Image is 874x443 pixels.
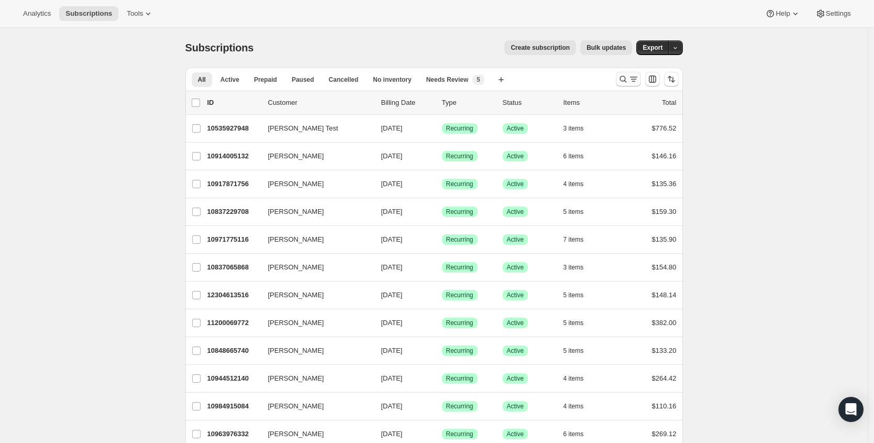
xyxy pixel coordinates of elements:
[207,316,677,330] div: 11200069772[PERSON_NAME][DATE]SuccessRecurringSuccessActive5 items$382.00
[652,208,677,215] span: $159.30
[207,98,677,108] div: IDCustomerBilling DateTypeStatusItemsTotal
[373,75,411,84] span: No inventory
[563,235,584,244] span: 7 items
[262,176,367,192] button: [PERSON_NAME]
[652,430,677,438] span: $269.12
[643,44,662,52] span: Export
[563,371,595,386] button: 4 items
[563,208,584,216] span: 5 items
[268,373,324,384] span: [PERSON_NAME]
[207,151,260,161] p: 10914005132
[207,149,677,164] div: 10914005132[PERSON_NAME][DATE]SuccessRecurringSuccessActive6 items$146.16
[563,399,595,414] button: 4 items
[563,152,584,160] span: 6 items
[220,75,239,84] span: Active
[207,98,260,108] p: ID
[503,98,555,108] p: Status
[759,6,806,21] button: Help
[207,177,677,191] div: 10917871756[PERSON_NAME][DATE]SuccessRecurringSuccessActive4 items$135.36
[381,291,403,299] span: [DATE]
[507,124,524,133] span: Active
[59,6,118,21] button: Subscriptions
[507,263,524,272] span: Active
[446,180,473,188] span: Recurring
[446,319,473,327] span: Recurring
[563,402,584,410] span: 4 items
[446,235,473,244] span: Recurring
[652,347,677,354] span: $133.20
[652,152,677,160] span: $146.16
[381,374,403,382] span: [DATE]
[207,401,260,412] p: 10984915084
[292,75,314,84] span: Paused
[446,208,473,216] span: Recurring
[563,232,595,247] button: 7 items
[507,235,524,244] span: Active
[268,207,324,217] span: [PERSON_NAME]
[652,124,677,132] span: $776.52
[207,343,677,358] div: 10848665740[PERSON_NAME][DATE]SuccessRecurringSuccessActive5 items$133.20
[652,263,677,271] span: $154.80
[507,402,524,410] span: Active
[507,152,524,160] span: Active
[268,401,324,412] span: [PERSON_NAME]
[652,235,677,243] span: $135.90
[563,177,595,191] button: 4 items
[587,44,626,52] span: Bulk updates
[563,319,584,327] span: 5 items
[262,426,367,442] button: [PERSON_NAME]
[477,75,480,84] span: 5
[664,72,679,87] button: Sort the results
[381,235,403,243] span: [DATE]
[207,260,677,275] div: 10837065868[PERSON_NAME][DATE]SuccessRecurringSuccessActive3 items$154.80
[563,343,595,358] button: 5 items
[446,374,473,383] span: Recurring
[268,262,324,273] span: [PERSON_NAME]
[268,345,324,356] span: [PERSON_NAME]
[507,319,524,327] span: Active
[262,203,367,220] button: [PERSON_NAME]
[207,371,677,386] div: 10944512140[PERSON_NAME][DATE]SuccessRecurringSuccessActive4 items$264.42
[268,429,324,439] span: [PERSON_NAME]
[268,98,373,108] p: Customer
[262,287,367,304] button: [PERSON_NAME]
[207,204,677,219] div: 10837229708[PERSON_NAME][DATE]SuccessRecurringSuccessActive5 items$159.30
[580,40,632,55] button: Bulk updates
[776,9,790,18] span: Help
[207,429,260,439] p: 10963976332
[616,72,641,87] button: Search and filter results
[198,75,206,84] span: All
[563,260,595,275] button: 3 items
[652,402,677,410] span: $110.16
[207,373,260,384] p: 10944512140
[446,402,473,410] span: Recurring
[262,148,367,165] button: [PERSON_NAME]
[207,427,677,441] div: 10963976332[PERSON_NAME][DATE]SuccessRecurringSuccessActive6 items$269.12
[636,40,669,55] button: Export
[207,232,677,247] div: 10971775116[PERSON_NAME][DATE]SuccessRecurringSuccessActive7 items$135.90
[381,347,403,354] span: [DATE]
[507,180,524,188] span: Active
[838,397,864,422] div: Open Intercom Messenger
[207,318,260,328] p: 11200069772
[262,370,367,387] button: [PERSON_NAME]
[381,263,403,271] span: [DATE]
[207,179,260,189] p: 10917871756
[262,120,367,137] button: [PERSON_NAME] Test
[662,98,676,108] p: Total
[381,402,403,410] span: [DATE]
[207,288,677,302] div: 12304613516[PERSON_NAME][DATE]SuccessRecurringSuccessActive5 items$148.14
[207,290,260,300] p: 12304613516
[426,75,469,84] span: Needs Review
[645,72,660,87] button: Customize table column order and visibility
[563,204,595,219] button: 5 items
[254,75,277,84] span: Prepaid
[563,98,616,108] div: Items
[262,259,367,276] button: [PERSON_NAME]
[17,6,57,21] button: Analytics
[652,319,677,327] span: $382.00
[381,124,403,132] span: [DATE]
[563,263,584,272] span: 3 items
[268,179,324,189] span: [PERSON_NAME]
[262,231,367,248] button: [PERSON_NAME]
